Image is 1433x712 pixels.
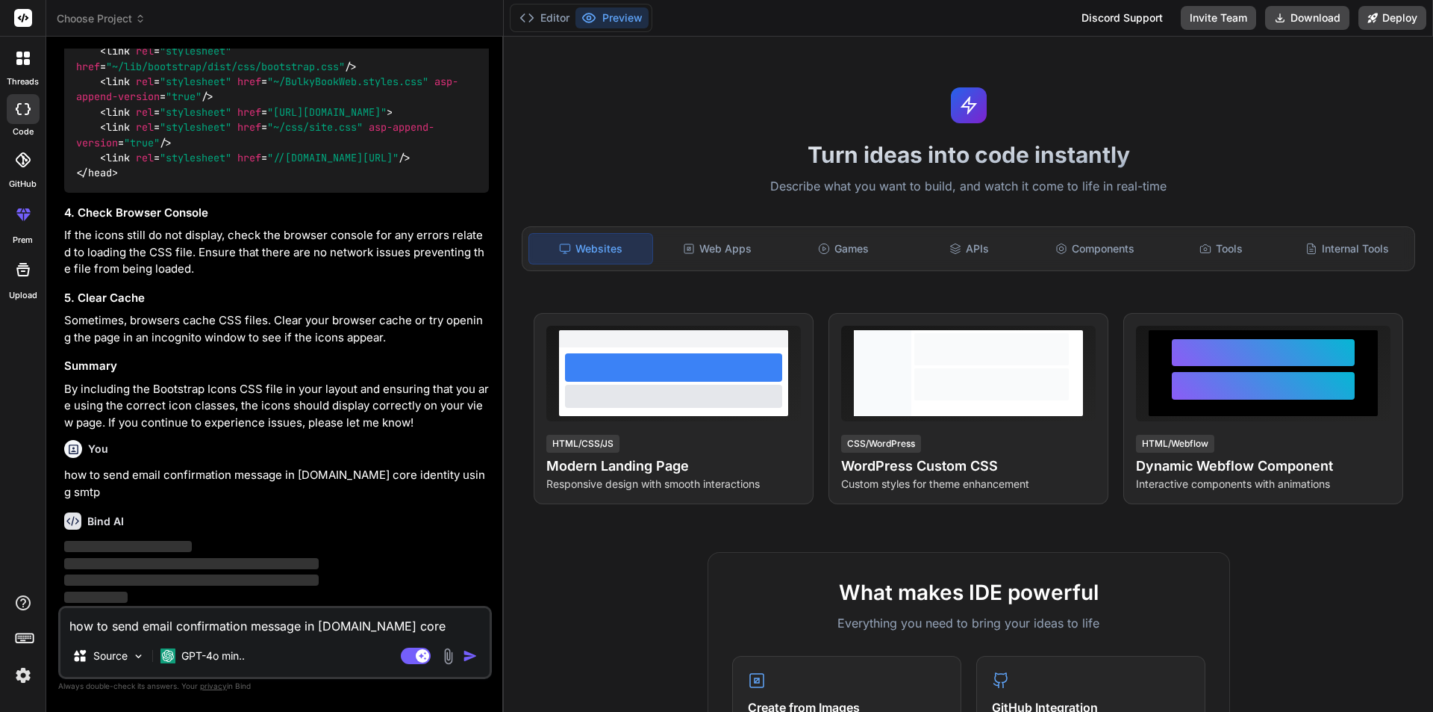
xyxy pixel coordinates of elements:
p: Always double-check its answers. Your in Bind [58,679,492,693]
button: Invite Team [1181,6,1256,30]
div: HTML/Webflow [1136,435,1214,453]
label: threads [7,75,39,88]
h6: You [88,442,108,456]
span: privacy [200,681,227,690]
h2: What makes IDE powerful [732,577,1205,608]
span: rel [136,75,154,88]
p: Responsive design with smooth interactions [546,477,801,492]
div: HTML/CSS/JS [546,435,619,453]
img: GPT-4o mini [160,648,175,663]
p: By including the Bootstrap Icons CSS file in your layout and ensuring that you are using the corr... [64,381,489,432]
span: "stylesheet" [160,75,231,88]
button: Download [1265,6,1349,30]
span: link [106,75,130,88]
div: Tools [1160,233,1283,264]
span: "true" [166,90,202,103]
div: Web Apps [656,233,779,264]
div: Websites [528,233,653,264]
span: rel [136,105,154,119]
span: href [237,105,261,119]
div: Components [1034,233,1157,264]
img: icon [463,648,478,663]
h3: 5. Clear Cache [64,290,489,307]
span: link [106,44,130,58]
span: ‌ [64,558,319,569]
span: ‌ [64,541,192,552]
span: href [237,75,261,88]
span: < = = > [100,105,393,119]
span: "stylesheet" [160,151,231,164]
span: ‌ [64,575,319,586]
p: Everything you need to bring your ideas to life [732,614,1205,632]
span: "stylesheet" [160,120,231,134]
p: how to send email confirmation message in [DOMAIN_NAME] core identity using smtp [64,467,489,501]
p: Custom styles for theme enhancement [841,477,1096,492]
h4: WordPress Custom CSS [841,456,1096,477]
span: ‌ [64,592,128,603]
span: asp-append-version [76,75,458,103]
span: link [106,105,130,119]
span: rel [136,151,154,164]
p: GPT-4o min.. [181,648,245,663]
span: href [237,151,261,164]
span: link [106,120,130,134]
span: "~/lib/bootstrap/dist/css/bootstrap.css" [106,60,345,73]
h3: Summary [64,358,489,375]
span: link [106,151,130,164]
div: APIs [908,233,1031,264]
div: CSS/WordPress [841,435,921,453]
span: < = = /> [76,44,357,72]
h3: 4. Check Browser Console [64,205,489,222]
p: Source [93,648,128,663]
img: attachment [440,648,457,665]
span: "stylesheet" [160,44,231,58]
span: href [237,120,261,134]
label: code [13,126,34,138]
label: prem [13,234,33,247]
p: Describe what you want to build, and watch it come to life in real-time [513,177,1424,196]
span: "stylesheet" [160,105,231,119]
span: "true" [124,136,160,149]
h4: Modern Landing Page [546,456,801,477]
span: "[URL][DOMAIN_NAME]" [267,105,387,119]
button: Deploy [1358,6,1426,30]
span: href [76,60,100,73]
span: "~/css/site.css" [267,120,363,134]
label: Upload [9,289,37,302]
img: settings [10,663,36,688]
span: < = = /> [100,151,410,164]
label: GitHub [9,178,37,191]
span: head [88,166,112,179]
span: Choose Project [57,11,146,26]
h4: Dynamic Webflow Component [1136,456,1390,477]
span: rel [136,120,154,134]
span: asp-append-version [76,120,434,149]
p: Sometimes, browsers cache CSS files. Clear your browser cache or try opening the page in an incog... [64,312,489,346]
div: Games [782,233,905,264]
img: Pick Models [132,650,145,663]
button: Preview [575,7,649,28]
span: < = = = /> [76,75,458,103]
span: rel [136,44,154,58]
div: Discord Support [1073,6,1172,30]
span: </ > [76,166,118,179]
p: Interactive components with animations [1136,477,1390,492]
span: "//[DOMAIN_NAME][URL]" [267,151,399,164]
div: Internal Tools [1285,233,1408,264]
span: < = = = /> [76,120,434,149]
h1: Turn ideas into code instantly [513,141,1424,168]
span: "~/BulkyBookWeb.styles.css" [267,75,428,88]
h6: Bind AI [87,514,124,529]
button: Editor [513,7,575,28]
p: If the icons still do not display, check the browser console for any errors related to loading th... [64,227,489,278]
